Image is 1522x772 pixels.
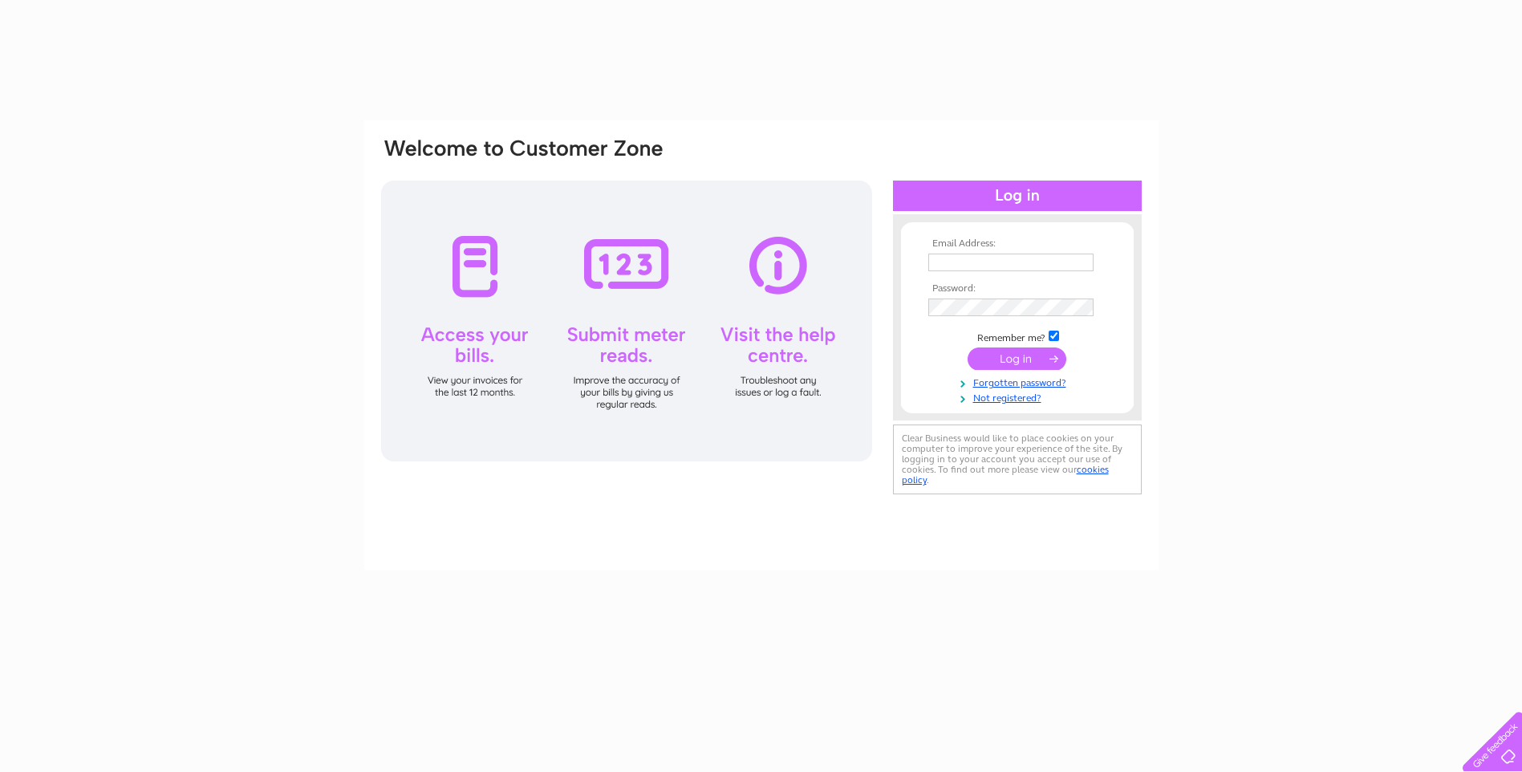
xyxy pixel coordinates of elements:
[928,374,1110,389] a: Forgotten password?
[924,238,1110,250] th: Email Address:
[924,328,1110,344] td: Remember me?
[928,389,1110,404] a: Not registered?
[902,464,1109,486] a: cookies policy
[968,347,1066,370] input: Submit
[893,425,1142,494] div: Clear Business would like to place cookies on your computer to improve your experience of the sit...
[924,283,1110,295] th: Password:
